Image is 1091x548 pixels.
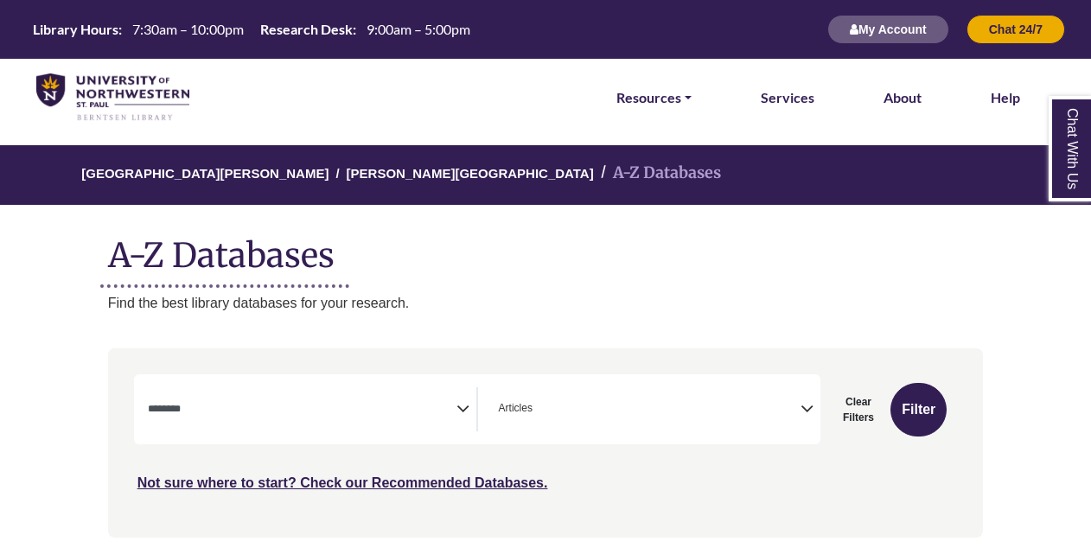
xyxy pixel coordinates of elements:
[967,22,1065,36] a: Chat 24/7
[108,222,984,275] h1: A-Z Databases
[81,163,329,181] a: [GEOGRAPHIC_DATA][PERSON_NAME]
[492,400,533,417] li: Articles
[890,383,947,436] button: Submit for Search Results
[536,404,544,417] textarea: Search
[347,163,594,181] a: [PERSON_NAME][GEOGRAPHIC_DATA]
[253,20,357,38] th: Research Desk:
[36,73,189,122] img: library_home
[761,86,814,109] a: Services
[108,292,984,315] p: Find the best library databases for your research.
[827,22,949,36] a: My Account
[616,86,692,109] a: Resources
[108,145,984,205] nav: breadcrumb
[108,348,984,537] nav: Search filters
[26,20,477,40] a: Hours Today
[26,20,477,36] table: Hours Today
[884,86,922,109] a: About
[827,15,949,44] button: My Account
[967,15,1065,44] button: Chat 24/7
[367,21,470,37] span: 9:00am – 5:00pm
[831,383,887,436] button: Clear Filters
[26,20,123,38] th: Library Hours:
[499,400,533,417] span: Articles
[132,21,244,37] span: 7:30am – 10:00pm
[137,475,548,490] a: Not sure where to start? Check our Recommended Databases.
[991,86,1020,109] a: Help
[148,404,456,417] textarea: Search
[594,161,721,186] li: A-Z Databases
